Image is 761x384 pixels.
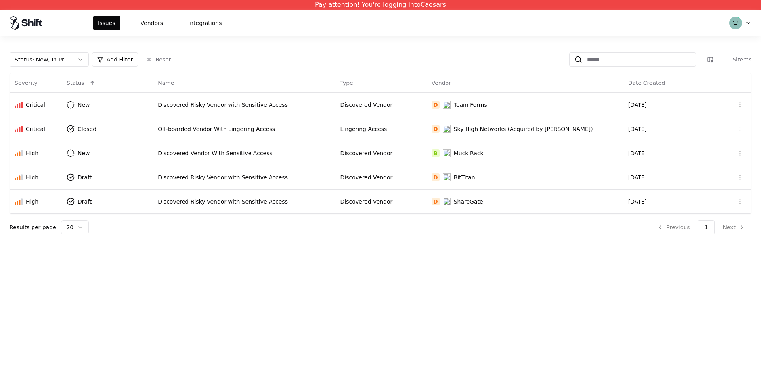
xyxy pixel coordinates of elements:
div: Discovered Vendor [340,173,422,181]
div: Off-boarded Vendor With Lingering Access [158,125,331,133]
div: D [432,173,440,181]
div: D [432,198,440,205]
div: Status : New, In Progress, Draft, Closed [15,56,71,63]
div: Discovered Risky Vendor with Sensitive Access [158,198,331,205]
div: Team Forms [454,101,487,109]
div: Discovered Vendor With Sensitive Access [158,149,331,157]
div: Discovered Vendor [340,149,422,157]
div: Discovered Vendor [340,198,422,205]
div: [DATE] [628,125,710,133]
nav: pagination [650,220,751,234]
button: New [67,98,104,112]
div: [DATE] [628,101,710,109]
div: Discovered Risky Vendor with Sensitive Access [158,101,331,109]
div: Critical [26,125,45,133]
div: High [26,149,38,157]
div: New [78,101,90,109]
div: Status [67,79,84,87]
div: Draft [78,173,92,181]
button: Reset [141,52,176,67]
div: D [432,125,440,133]
div: High [26,198,38,205]
div: [DATE] [628,173,710,181]
img: ShareGate [443,198,451,205]
div: B [432,149,440,157]
div: Vendor [432,79,451,87]
div: [DATE] [628,149,710,157]
div: Lingering Access [340,125,422,133]
button: Vendors [136,16,168,30]
button: New [67,146,104,160]
div: Critical [26,101,45,109]
button: 1 [698,220,715,234]
button: Integrations [184,16,226,30]
img: BitTitan [443,173,451,181]
div: Discovered Vendor [340,101,422,109]
div: [DATE] [628,198,710,205]
p: Results per page: [10,223,58,231]
img: Muck Rack [443,149,451,157]
div: ShareGate [454,198,483,205]
div: D [432,101,440,109]
div: Muck Rack [454,149,484,157]
img: Team Forms [443,101,451,109]
button: Add Filter [92,52,138,67]
img: Sky High Networks (Acquired by McAfee) [443,125,451,133]
button: Issues [93,16,120,30]
div: BitTitan [454,173,475,181]
div: Severity [15,79,38,87]
div: Type [340,79,353,87]
div: Discovered Risky Vendor with Sensitive Access [158,173,331,181]
div: Closed [78,125,96,133]
div: Sky High Networks (Acquired by [PERSON_NAME]) [454,125,593,133]
div: Date Created [628,79,665,87]
div: 5 items [720,56,751,63]
div: New [78,149,90,157]
div: High [26,173,38,181]
button: Draft [67,170,106,184]
div: Name [158,79,174,87]
button: Draft [67,194,106,209]
button: Closed [67,122,111,136]
div: Draft [78,198,92,205]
